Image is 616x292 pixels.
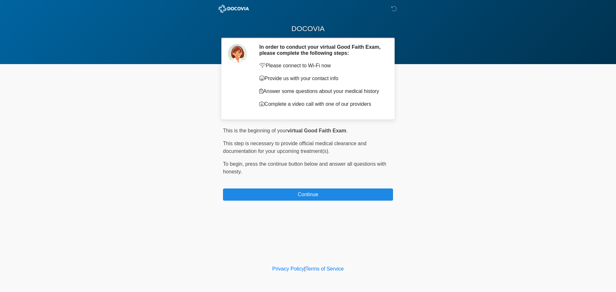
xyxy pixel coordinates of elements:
[272,266,304,271] a: Privacy Policy
[223,161,245,167] span: To begin,
[259,44,383,56] h2: In order to conduct your virtual Good Faith Exam, please complete the following steps:
[305,266,344,271] a: Terms of Service
[259,88,383,95] p: Answer some questions about your medical history
[218,23,398,35] h1: DOCOVIA
[217,5,251,13] img: ABC Med Spa- GFEase Logo
[304,266,305,271] a: |
[223,141,366,154] span: This step is necessary to provide official medical clearance and documentation for your upcoming ...
[259,62,383,70] p: Please connect to Wi-Fi now
[223,188,393,201] button: Continue
[228,44,247,63] img: Agent Avatar
[287,128,346,133] strong: virtual Good Faith Exam
[259,75,383,82] p: Provide us with your contact info
[223,161,386,174] span: press the continue button below and answer all questions with honesty.
[223,128,287,133] span: This is the beginning of your
[346,128,347,133] span: .
[259,100,383,108] p: Complete a video call with one of our providers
